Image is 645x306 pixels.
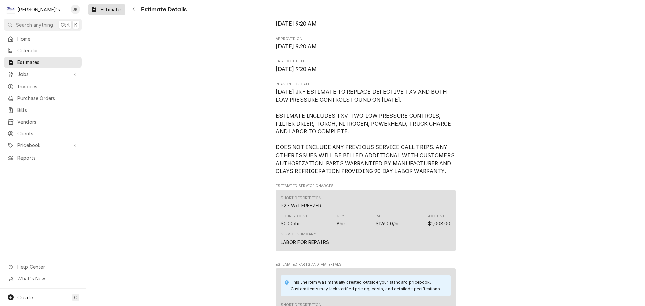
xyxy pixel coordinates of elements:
div: Amount [428,214,445,219]
div: Amount [428,214,450,227]
span: K [74,21,77,28]
span: [DATE] 9:20 AM [276,43,317,50]
div: Quantity [337,214,347,227]
a: Estimates [4,57,82,68]
span: Help Center [17,263,78,270]
span: Estimates [17,59,78,66]
span: Reason for Call [276,82,456,87]
div: Line Item [276,190,456,251]
span: Last Seen [276,20,456,28]
a: Bills [4,104,82,116]
span: Estimate Details [139,5,187,14]
span: Pricebook [17,142,68,149]
span: Last Modified [276,65,456,73]
div: Short Description [281,202,322,209]
a: Go to Jobs [4,69,82,80]
span: Create [17,295,33,300]
span: Last Modified [276,59,456,64]
span: [DATE] 9:20 AM [276,20,317,27]
div: Last Modified [276,59,456,73]
div: Cost [281,214,308,227]
span: Estimated Service Charges [276,183,456,189]
a: Reports [4,152,82,163]
span: Search anything [16,21,53,28]
div: Estimated Service Charges List [276,190,456,254]
div: Short Description [281,195,322,201]
a: Calendar [4,45,82,56]
span: Estimates [101,6,123,13]
a: Estimates [88,4,125,15]
span: Calendar [17,47,78,54]
span: Approved On [276,43,456,51]
span: Vendors [17,118,78,125]
a: Home [4,33,82,44]
span: Purchase Orders [17,95,78,102]
div: Reason for Call [276,82,456,175]
span: [DATE] JR - ESTIMATE TO REPLACE DEFECTIVE TXV AND BOTH LOW PRESSURE CONTROLS FOUND ON [DATE]. EST... [276,89,456,174]
span: Reason for Call [276,88,456,175]
button: Navigate back [128,4,139,15]
a: Clients [4,128,82,139]
div: Qty. [337,214,346,219]
div: Estimated Service Charges [276,183,456,254]
div: Price [376,220,399,227]
div: Quantity [337,220,347,227]
div: Jeff Rue's Avatar [71,5,80,14]
div: C [6,5,15,14]
div: This line item was manually created outside your standard pricebook. Custom items may lack verifi... [291,279,444,292]
a: Vendors [4,116,82,127]
span: Approved On [276,36,456,42]
a: Go to Pricebook [4,140,82,151]
div: Short Description [281,195,322,209]
a: Purchase Orders [4,93,82,104]
span: Ctrl [61,21,70,28]
div: Amount [428,220,450,227]
span: Jobs [17,71,68,78]
div: Approved On [276,36,456,51]
div: Last Seen [276,13,456,28]
a: Invoices [4,81,82,92]
span: C [74,294,77,301]
span: Invoices [17,83,78,90]
button: Search anythingCtrlK [4,19,82,31]
span: Clients [17,130,78,137]
div: Rate [376,214,385,219]
div: JR [71,5,80,14]
div: Hourly Cost [281,214,308,219]
a: Go to What's New [4,273,82,284]
div: Clay's Refrigeration's Avatar [6,5,15,14]
span: Reports [17,154,78,161]
a: Go to Help Center [4,261,82,272]
span: Bills [17,106,78,114]
div: Cost [281,220,300,227]
div: LABOR FOR REPAIRS [281,238,329,246]
div: Service Summary [281,232,316,237]
span: [DATE] 9:20 AM [276,66,317,72]
span: Estimated Parts and Materials [276,262,456,267]
div: [PERSON_NAME]'s Refrigeration [17,6,67,13]
span: What's New [17,275,78,282]
div: Price [376,214,399,227]
span: Home [17,35,78,42]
